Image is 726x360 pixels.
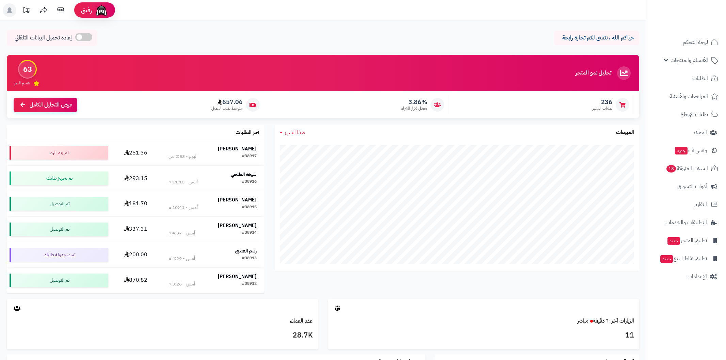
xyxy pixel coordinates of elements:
[30,101,72,109] span: عرض التحليل الكامل
[669,92,708,101] span: المراجعات والأسئلة
[111,191,161,216] td: 181.70
[650,142,722,159] a: وآتس آبجديد
[10,197,108,211] div: تم التوصيل
[168,230,195,236] div: أمس - 4:37 م
[242,281,257,288] div: #38912
[242,153,257,160] div: #38917
[667,236,707,245] span: تطبيق المتجر
[111,217,161,242] td: 337.31
[285,128,305,136] span: هذا الشهر
[10,146,108,160] div: لم يتم الرد
[18,3,35,19] a: تحديثات المنصة
[242,255,257,262] div: #38913
[211,105,243,111] span: متوسط طلب العميل
[111,166,161,191] td: 293.15
[111,268,161,293] td: 870.82
[666,164,708,173] span: السلات المتروكة
[650,268,722,285] a: الإعدادات
[10,223,108,236] div: تم التوصيل
[650,70,722,86] a: الطلبات
[81,6,92,14] span: رفيق
[576,70,611,76] h3: تحليل نمو المتجر
[14,98,77,112] a: عرض التحليل الكامل
[218,145,257,152] strong: [PERSON_NAME]
[559,34,634,42] p: حياكم الله ، نتمنى لكم تجارة رابحة
[12,330,313,341] h3: 28.7K
[231,171,257,178] strong: شيخه الطلحي
[650,232,722,249] a: تطبيق المتجرجديد
[683,37,708,47] span: لوحة التحكم
[650,106,722,122] a: طلبات الإرجاع
[95,3,108,17] img: ai-face.png
[280,129,305,136] a: هذا الشهر
[218,196,257,203] strong: [PERSON_NAME]
[688,272,707,281] span: الإعدادات
[593,105,612,111] span: طلبات الشهر
[671,55,708,65] span: الأقسام والمنتجات
[242,204,257,211] div: #38915
[660,255,673,263] span: جديد
[401,105,427,111] span: معدل تكرار الشراء
[168,153,197,160] div: اليوم - 2:53 ص
[665,218,707,227] span: التطبيقات والخدمات
[333,330,634,341] h3: 11
[242,230,257,236] div: #38914
[111,140,161,165] td: 251.36
[236,130,259,136] h3: آخر الطلبات
[650,196,722,213] a: التقارير
[650,124,722,141] a: العملاء
[660,254,707,263] span: تطبيق نقاط البيع
[666,165,676,173] span: 18
[168,179,198,185] div: أمس - 11:10 م
[168,204,198,211] div: أمس - 10:41 م
[14,80,30,86] span: تقييم النمو
[10,248,108,262] div: تمت جدولة طلبك
[168,255,195,262] div: أمس - 4:29 م
[578,317,634,325] a: الزيارات آخر ٦٠ دقيقةمباشر
[680,110,708,119] span: طلبات الإرجاع
[10,171,108,185] div: تم تجهيز طلبك
[667,237,680,245] span: جديد
[15,34,72,42] span: إعادة تحميل البيانات التلقائي
[401,98,427,106] span: 3.86%
[218,222,257,229] strong: [PERSON_NAME]
[650,88,722,104] a: المراجعات والأسئلة
[650,178,722,195] a: أدوات التسويق
[578,317,588,325] small: مباشر
[593,98,612,106] span: 236
[290,317,313,325] a: عدد العملاء
[168,281,195,288] div: أمس - 3:26 م
[674,146,707,155] span: وآتس آب
[694,128,707,137] span: العملاء
[650,160,722,177] a: السلات المتروكة18
[211,98,243,106] span: 657.06
[694,200,707,209] span: التقارير
[677,182,707,191] span: أدوات التسويق
[680,17,720,32] img: logo-2.png
[10,274,108,287] div: تم التوصيل
[218,273,257,280] strong: [PERSON_NAME]
[242,179,257,185] div: #38916
[675,147,688,154] span: جديد
[650,250,722,267] a: تطبيق نقاط البيعجديد
[111,242,161,267] td: 200.00
[650,214,722,231] a: التطبيقات والخدمات
[692,73,708,83] span: الطلبات
[235,247,257,255] strong: رنيم العتيبي
[616,130,634,136] h3: المبيعات
[650,34,722,50] a: لوحة التحكم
